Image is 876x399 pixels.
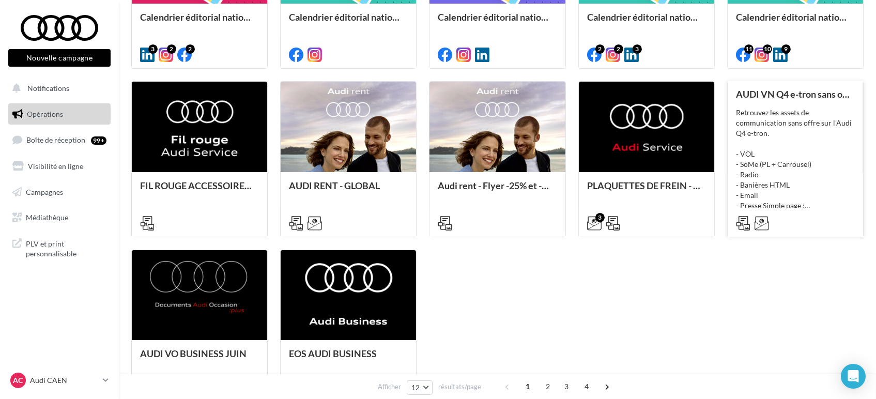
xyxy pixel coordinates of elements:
[30,375,99,386] p: Audi CAEN
[744,44,754,54] div: 11
[6,156,113,177] a: Visibilité en ligne
[6,78,109,99] button: Notifications
[8,49,111,67] button: Nouvelle campagne
[28,162,83,171] span: Visibilité en ligne
[6,207,113,228] a: Médiathèque
[763,44,772,54] div: 10
[26,135,85,144] span: Boîte de réception
[595,44,605,54] div: 2
[407,380,433,395] button: 12
[26,187,63,196] span: Campagnes
[26,237,106,259] span: PLV et print personnalisable
[148,44,158,54] div: 3
[6,103,113,125] a: Opérations
[736,89,855,99] div: AUDI VN Q4 e-tron sans offre
[13,375,23,386] span: AC
[411,383,420,392] span: 12
[736,12,855,33] div: Calendrier éditorial national : du 02.09 au 09.09
[289,12,408,33] div: Calendrier éditorial national : semaine du 15.09 au 21.09
[6,233,113,263] a: PLV et print personnalisable
[27,110,63,118] span: Opérations
[91,136,106,145] div: 99+
[781,44,791,54] div: 9
[578,378,595,395] span: 4
[140,180,259,201] div: FIL ROUGE ACCESSOIRES SEPTEMBRE - AUDI SERVICE
[27,84,69,93] span: Notifications
[633,44,642,54] div: 3
[289,348,408,369] div: EOS AUDI BUSINESS
[438,12,557,33] div: Calendrier éditorial national : semaine du 08.09 au 14.09
[6,129,113,151] a: Boîte de réception99+
[587,12,706,33] div: Calendrier éditorial national : du 02.09 au 15.09
[8,371,111,390] a: AC Audi CAEN
[140,12,259,33] div: Calendrier éditorial national : semaine du 22.09 au 28.09
[736,108,855,211] div: Retrouvez les assets de communication sans offre sur l'Audi Q4 e-tron. - VOL - SoMe (PL + Carrous...
[595,213,605,222] div: 3
[519,378,536,395] span: 1
[438,382,481,392] span: résultats/page
[614,44,623,54] div: 2
[841,364,866,389] div: Open Intercom Messenger
[558,378,575,395] span: 3
[186,44,195,54] div: 2
[438,180,557,201] div: Audi rent - Flyer -25% et -40%
[6,181,113,203] a: Campagnes
[26,213,68,222] span: Médiathèque
[378,382,401,392] span: Afficher
[289,180,408,201] div: AUDI RENT - GLOBAL
[167,44,176,54] div: 2
[587,180,706,201] div: PLAQUETTES DE FREIN - AUDI SERVICE
[140,348,259,369] div: AUDI VO BUSINESS JUIN
[540,378,556,395] span: 2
